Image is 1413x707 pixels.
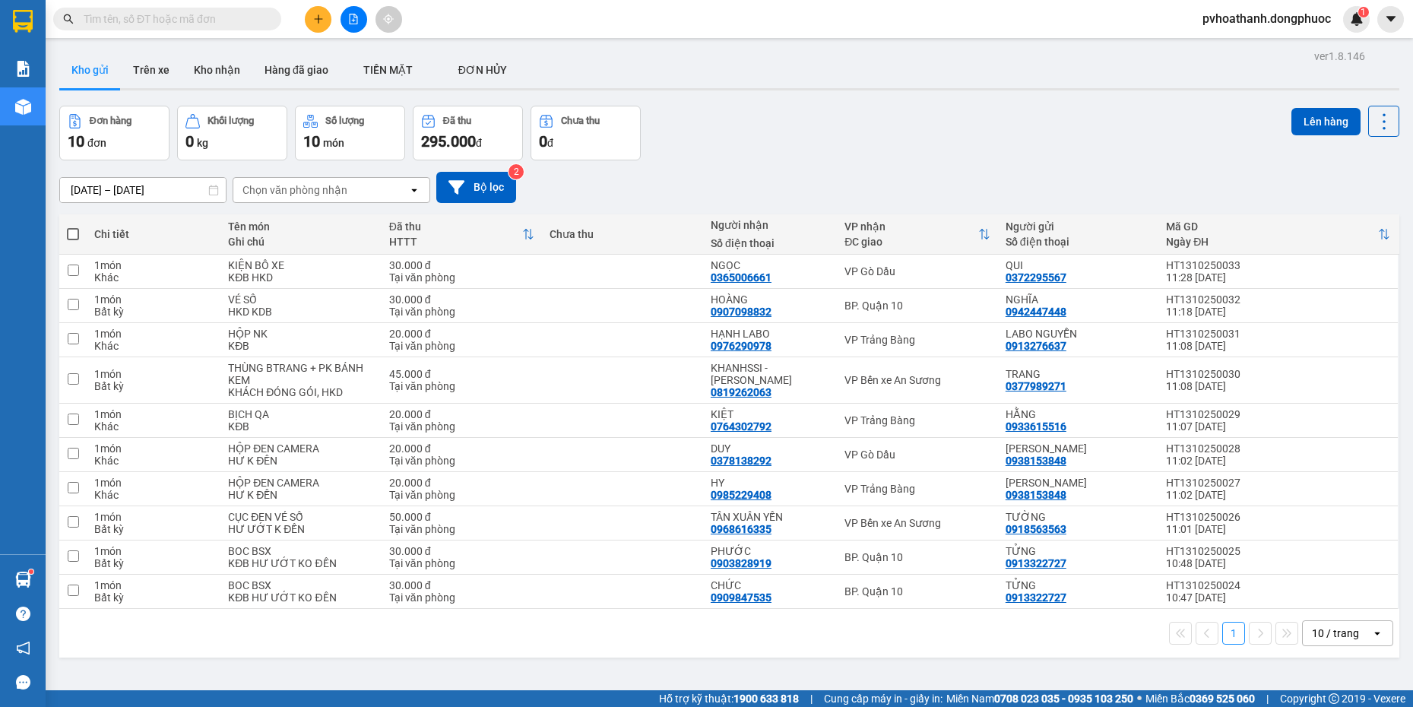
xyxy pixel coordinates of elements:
img: logo-vxr [13,10,33,33]
div: HT1310250029 [1166,408,1390,420]
div: TÂN XUÂN YẾN [711,511,829,523]
div: KĐB HƯ ƯỚT KO ĐỀN [228,557,374,569]
div: HT1310250026 [1166,511,1390,523]
div: 30.000 đ [389,579,535,591]
button: Kho gửi [59,52,121,88]
div: VÉ SỐ [228,293,374,306]
div: 11:18 [DATE] [1166,306,1390,318]
div: Khác [94,271,213,284]
div: 1 món [94,293,213,306]
div: BP. Quận 10 [844,551,990,563]
div: ver 1.8.146 [1314,48,1365,65]
div: Số lượng [325,116,364,126]
div: VP Gò Dầu [844,265,990,277]
div: 1 món [94,328,213,340]
button: caret-down [1377,6,1404,33]
div: KĐB HƯ ƯỚT KO ĐỀN [228,591,374,604]
div: HTTT [389,236,523,248]
svg: open [1371,627,1383,639]
div: 11:02 [DATE] [1166,455,1390,467]
span: 295.000 [421,132,476,151]
span: file-add [348,14,359,24]
div: Số điện thoại [1006,236,1152,248]
div: 30.000 đ [389,259,535,271]
div: HỘP ĐEN CAMERA [228,442,374,455]
span: Cung cấp máy in - giấy in: [824,690,943,707]
button: Hàng đã giao [252,52,341,88]
button: file-add [341,6,367,33]
div: 0942447448 [1006,306,1066,318]
div: 1 món [94,579,213,591]
sup: 1 [29,569,33,574]
span: Miền Bắc [1145,690,1255,707]
div: TƯỜNG [1006,511,1152,523]
div: 1 món [94,477,213,489]
span: Miền Nam [946,690,1133,707]
img: icon-new-feature [1350,12,1364,26]
div: TRANG [1006,368,1152,380]
span: đ [547,137,553,149]
div: 20.000 đ [389,442,535,455]
div: 0377989271 [1006,380,1066,392]
button: Trên xe [121,52,182,88]
div: 20.000 đ [389,477,535,489]
span: plus [313,14,324,24]
div: KĐB [228,340,374,352]
div: 0985229408 [711,489,771,501]
div: Ngày ĐH [1166,236,1378,248]
div: Tại văn phòng [389,271,535,284]
div: KHANHSSI - KIM HỒNG [711,362,829,386]
strong: 0369 525 060 [1190,693,1255,705]
div: 0918563563 [1006,523,1066,535]
div: VP Bến xe An Sương [844,517,990,529]
span: | [810,690,813,707]
div: 11:08 [DATE] [1166,340,1390,352]
div: 20.000 đ [389,328,535,340]
span: 10 [68,132,84,151]
div: HỘP NK [228,328,374,340]
div: Tại văn phòng [389,591,535,604]
div: Tên món [228,220,374,233]
div: Chưa thu [550,228,695,240]
div: HOÀNG [711,293,829,306]
span: copyright [1329,693,1339,704]
button: Lên hàng [1291,108,1361,135]
strong: 1900 633 818 [733,693,799,705]
div: Số điện thoại [711,237,829,249]
img: solution-icon [15,61,31,77]
div: Tại văn phòng [389,455,535,467]
div: Chi tiết [94,228,213,240]
div: 30.000 đ [389,545,535,557]
div: 0907098832 [711,306,771,318]
div: 10:48 [DATE] [1166,557,1390,569]
span: Hỗ trợ kỹ thuật: [659,690,799,707]
div: HT1310250027 [1166,477,1390,489]
div: THÙNG BTRANG + PK BÁNH KEM [228,362,374,386]
span: 1 [1361,7,1366,17]
div: 0933615516 [1006,420,1066,433]
div: Bất kỳ [94,591,213,604]
div: 11:28 [DATE] [1166,271,1390,284]
div: 0819262063 [711,386,771,398]
span: 0 [185,132,194,151]
span: ĐƠN HỦY [458,64,507,76]
span: message [16,675,30,690]
div: GIA NGUYỄN [1006,477,1152,489]
strong: 0708 023 035 - 0935 103 250 [994,693,1133,705]
div: CHỨC [711,579,829,591]
button: Khối lượng0kg [177,106,287,160]
div: 0968616335 [711,523,771,535]
div: HY [711,477,829,489]
div: 50.000 đ [389,511,535,523]
span: pvhoathanh.dongphuoc [1190,9,1343,28]
div: HKD KDB [228,306,374,318]
div: VP Trảng Bàng [844,483,990,495]
sup: 2 [508,164,524,179]
div: 45.000 đ [389,368,535,380]
div: QUI [1006,259,1152,271]
div: ĐC giao [844,236,978,248]
div: Chưa thu [561,116,600,126]
div: 1 món [94,442,213,455]
div: 0365006661 [711,271,771,284]
svg: open [408,184,420,196]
